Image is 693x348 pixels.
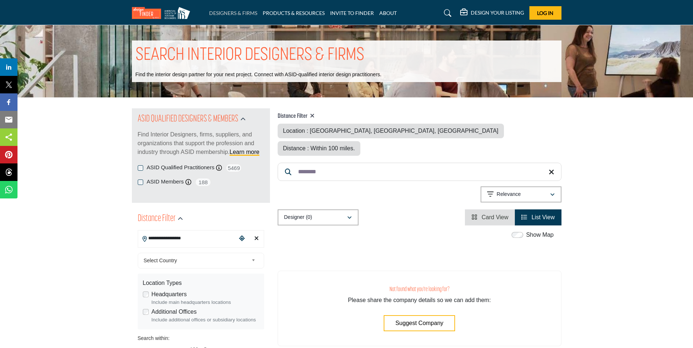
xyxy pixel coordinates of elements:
div: Location Types [143,279,259,287]
p: Find the interior design partner for your next project. Connect with ASID-qualified interior desi... [136,71,381,78]
input: ASID Qualified Practitioners checkbox [138,165,143,171]
button: Log In [529,6,561,20]
span: Location : [GEOGRAPHIC_DATA], [GEOGRAPHIC_DATA], [GEOGRAPHIC_DATA] [283,128,498,134]
span: Distance : Within 100 miles. [283,145,355,151]
a: View List [521,214,555,220]
input: ASID Members checkbox [138,179,143,185]
p: Find Interior Designers, firms, suppliers, and organizations that support the profession and indu... [138,130,264,156]
h1: SEARCH INTERIOR DESIGNERS & FIRMS [136,44,364,67]
span: Card View [482,214,509,220]
h5: DESIGN YOUR LISTING [471,9,524,16]
span: Please share the company details so we can add them: [348,297,491,303]
span: List View [532,214,555,220]
span: Select Country [144,256,248,265]
label: ASID Members [147,178,184,186]
label: Additional Offices [152,308,197,316]
div: Include additional offices or subsidiary locations [152,316,259,324]
div: DESIGN YOUR LISTING [460,9,524,18]
a: PRODUCTS & RESOURCES [263,10,325,16]
input: Search Keyword [278,163,561,181]
p: Relevance [497,191,521,198]
span: 188 [195,178,211,187]
label: Show Map [526,231,554,239]
a: Learn more [230,149,259,155]
h4: Distance Filter [278,113,561,120]
a: ABOUT [379,10,397,16]
span: Suggest Company [395,320,443,326]
a: DESIGNERS & FIRMS [209,10,257,16]
li: Card View [465,209,515,225]
li: List View [515,209,561,225]
p: Designer (0) [284,214,312,221]
label: ASID Qualified Practitioners [147,163,215,172]
img: Site Logo [132,7,194,19]
h3: Not found what you're looking for? [293,286,547,293]
span: Log In [537,10,553,16]
div: Clear search location [251,231,262,247]
input: Search Location [138,231,236,245]
h2: ASID QUALIFIED DESIGNERS & MEMBERS [138,113,238,126]
div: Choose your current location [236,231,247,247]
div: Include main headquarters locations [152,299,259,306]
div: Search within: [138,335,264,342]
h2: Distance Filter [138,212,176,225]
button: Suggest Company [384,315,455,331]
button: Designer (0) [278,209,359,225]
a: Search [437,7,456,19]
span: 5469 [226,163,242,173]
label: Headquarters [152,290,187,299]
button: Relevance [481,186,561,202]
a: View Card [471,214,508,220]
a: INVITE TO FINDER [330,10,374,16]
